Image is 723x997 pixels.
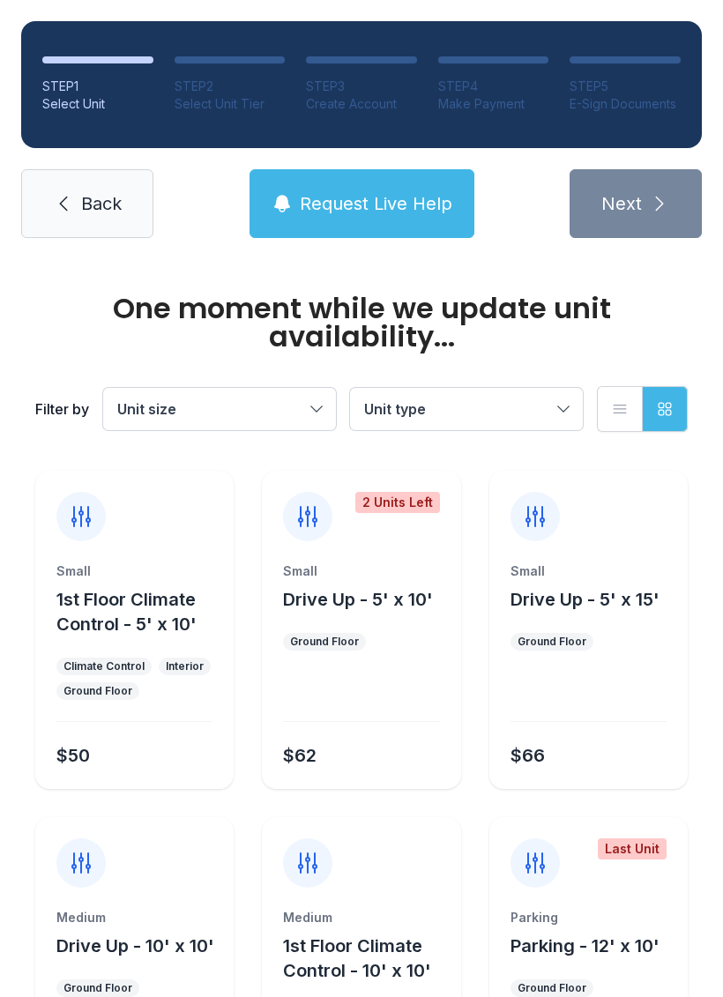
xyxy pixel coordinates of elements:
[283,934,453,983] button: 1st Floor Climate Control - 10' x 10'
[56,743,90,768] div: $50
[511,562,667,580] div: Small
[103,388,336,430] button: Unit size
[56,589,197,635] span: 1st Floor Climate Control - 5' x 10'
[175,95,286,113] div: Select Unit Tier
[570,78,681,95] div: STEP 5
[438,95,549,113] div: Make Payment
[35,294,688,351] div: One moment while we update unit availability...
[283,909,439,926] div: Medium
[511,934,660,958] button: Parking - 12' x 10'
[306,95,417,113] div: Create Account
[81,191,122,216] span: Back
[283,589,433,610] span: Drive Up - 5' x 10'
[511,589,660,610] span: Drive Up - 5' x 15'
[511,909,667,926] div: Parking
[438,78,549,95] div: STEP 4
[56,935,214,956] span: Drive Up - 10' x 10'
[290,635,359,649] div: Ground Floor
[283,935,431,981] span: 1st Floor Climate Control - 10' x 10'
[511,587,660,612] button: Drive Up - 5' x 15'
[570,95,681,113] div: E-Sign Documents
[306,78,417,95] div: STEP 3
[300,191,452,216] span: Request Live Help
[175,78,286,95] div: STEP 2
[56,562,212,580] div: Small
[283,587,433,612] button: Drive Up - 5' x 10'
[63,659,145,673] div: Climate Control
[63,684,132,698] div: Ground Floor
[511,743,545,768] div: $66
[283,562,439,580] div: Small
[350,388,583,430] button: Unit type
[63,981,132,995] div: Ground Floor
[166,659,204,673] div: Interior
[355,492,440,513] div: 2 Units Left
[601,191,642,216] span: Next
[518,635,586,649] div: Ground Floor
[364,400,426,418] span: Unit type
[117,400,176,418] span: Unit size
[283,743,317,768] div: $62
[598,838,667,859] div: Last Unit
[56,587,227,636] button: 1st Floor Climate Control - 5' x 10'
[518,981,586,995] div: Ground Floor
[511,935,660,956] span: Parking - 12' x 10'
[56,909,212,926] div: Medium
[42,78,153,95] div: STEP 1
[35,398,89,420] div: Filter by
[56,934,214,958] button: Drive Up - 10' x 10'
[42,95,153,113] div: Select Unit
